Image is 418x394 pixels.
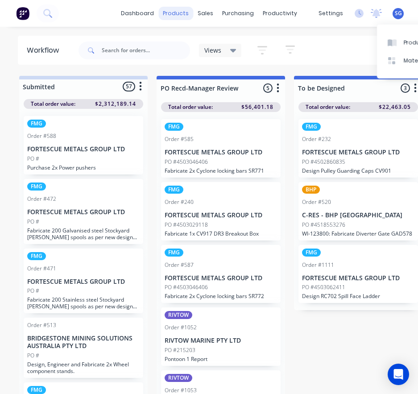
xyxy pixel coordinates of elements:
span: SG [395,9,402,17]
span: $2,312,189.14 [95,100,136,108]
p: Fabricate 2x Cyclone locking bars SR772 [165,293,277,299]
div: FMG [165,186,183,194]
div: FMGOrder #240FORTESCUE METALS GROUP LTDPO #4503029118Fabricate 1x CV917 DR3 Breakout Box [161,182,281,241]
div: Order #588 [27,132,56,140]
div: Order #232 [302,135,331,143]
div: Order #1052 [165,323,197,332]
p: PO #215203 [165,346,195,354]
img: Factory [16,7,29,20]
div: FMGOrder #587FORTESCUE METALS GROUP LTDPO #4503046406Fabricate 2x Cyclone locking bars SR772 [161,245,281,303]
p: FORTESCUE METALS GROUP LTD [27,278,140,286]
div: FMG [302,249,321,257]
p: Fabricate 200 Stainless steel Stockyard [PERSON_NAME] spools as per new design 9359 [27,296,140,310]
a: dashboard [116,7,158,20]
p: BRIDGESTONE MINING SOLUTIONS AUSTRALIA PTY LTD [27,335,140,350]
p: PO #4503046406 [165,158,208,166]
div: FMG [27,386,46,394]
p: FORTESCUE METALS GROUP LTD [165,212,277,219]
div: FMGOrder #585FORTESCUE METALS GROUP LTDPO #4503046406Fabricate 2x Cyclone locking bars SR771 [161,119,281,178]
p: PO #4518553276 [302,221,345,229]
input: Search for orders... [102,41,190,59]
span: Total order value: [31,100,75,108]
div: FMG [302,123,321,131]
div: FMG [165,123,183,131]
p: PO # [27,287,39,295]
div: Order #472 [27,195,56,203]
p: PO #4503062411 [302,283,345,291]
div: purchasing [218,7,258,20]
div: sales [193,7,218,20]
p: RIVTOW MARINE PTY LTD [165,337,277,344]
div: Order #1111 [302,261,334,269]
div: Order #471 [27,265,56,273]
div: BHP [302,186,320,194]
p: PO #4502860835 [302,158,345,166]
span: Total order value: [168,103,213,111]
div: FMG [27,182,46,191]
p: FORTESCUE METALS GROUP LTD [27,208,140,216]
p: Design RC702 Spill Face Ladder [302,293,414,299]
div: productivity [258,7,302,20]
p: Purchase 2x Power pushers [27,164,140,171]
span: Views [204,46,221,55]
div: FMG [27,120,46,128]
p: PO # [27,218,39,226]
span: $22,463.05 [379,103,411,111]
p: Design, Engineer and Fabricate 2x Wheel component stands. [27,361,140,374]
p: FORTESCUE METALS GROUP LTD [165,149,277,156]
div: RIVTOWOrder #1052RIVTOW MARINE PTY LTDPO #215203Pontoon 1 Report [161,307,281,366]
p: PO #4503046406 [165,283,208,291]
span: $56,401.18 [241,103,273,111]
div: Order #513 [27,321,56,329]
div: Order #520 [302,198,331,206]
p: FORTESCUE METALS GROUP LTD [165,274,277,282]
p: FORTESCUE METALS GROUP LTD [302,149,414,156]
div: FMG [165,249,183,257]
div: FMGOrder #588FORTESCUE METALS GROUP LTDPO #Purchase 2x Power pushers [24,116,143,174]
p: PO # [27,155,39,163]
div: Order #513BRIDGESTONE MINING SOLUTIONS AUSTRALIA PTY LTDPO #Design, Engineer and Fabricate 2x Whe... [24,318,143,378]
p: C-RES - BHP [GEOGRAPHIC_DATA] [302,212,414,219]
div: Open Intercom Messenger [388,364,409,385]
div: FMGOrder #472FORTESCUE METALS GROUP LTDPO #Fabricate 200 Galvanised steel Stockyard [PERSON_NAME]... [24,179,143,244]
div: FMGOrder #1111FORTESCUE METALS GROUP LTDPO #4503062411Design RC702 Spill Face Ladder [298,245,418,303]
p: WI-123800: Fabricate Diverter Gate GAD578 [302,230,414,237]
p: Fabricate 200 Galvanised steel Stockyard [PERSON_NAME] spools as per new design 9359-1 [27,227,140,241]
div: Order #240 [165,198,194,206]
div: settings [314,7,348,20]
div: BHPOrder #520C-RES - BHP [GEOGRAPHIC_DATA]PO #4518553276WI-123800: Fabricate Diverter Gate GAD578 [298,182,418,241]
div: Order #585 [165,135,194,143]
p: FORTESCUE METALS GROUP LTD [302,274,414,282]
div: FMG [27,252,46,260]
p: Pontoon 1 Report [165,356,277,362]
p: Design Pulley Guarding Caps CV901 [302,167,414,174]
div: FMGOrder #471FORTESCUE METALS GROUP LTDPO #Fabricate 200 Stainless steel Stockyard [PERSON_NAME] ... [24,249,143,314]
div: Workflow [27,45,63,56]
p: PO # [27,352,39,360]
div: Order #587 [165,261,194,269]
div: products [158,7,193,20]
div: FMGOrder #232FORTESCUE METALS GROUP LTDPO #4502860835Design Pulley Guarding Caps CV901 [298,119,418,178]
p: FORTESCUE METALS GROUP LTD [27,145,140,153]
p: Fabricate 2x Cyclone locking bars SR771 [165,167,277,174]
p: Fabricate 1x CV917 DR3 Breakout Box [165,230,277,237]
span: Total order value: [306,103,350,111]
div: RIVTOW [165,311,192,319]
div: RIVTOW [165,374,192,382]
p: PO #4503029118 [165,221,208,229]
